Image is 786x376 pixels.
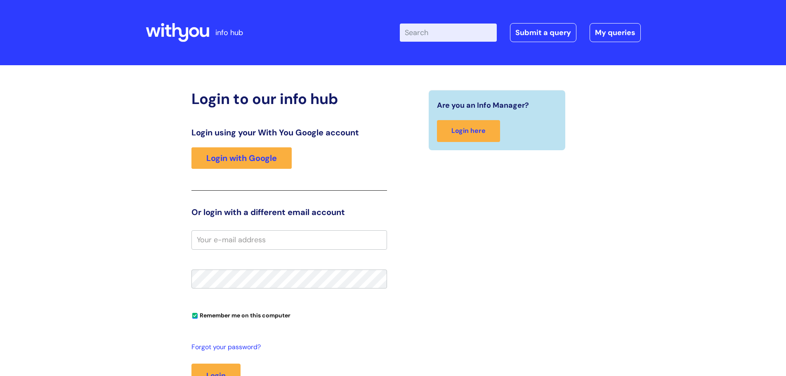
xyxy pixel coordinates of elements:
input: Search [400,24,497,42]
a: Login with Google [191,147,292,169]
a: Submit a query [510,23,576,42]
span: Are you an Info Manager? [437,99,529,112]
h3: Or login with a different email account [191,207,387,217]
p: info hub [215,26,243,39]
h2: Login to our info hub [191,90,387,108]
div: You can uncheck this option if you're logging in from a shared device [191,308,387,322]
label: Remember me on this computer [191,310,290,319]
a: Login here [437,120,500,142]
input: Remember me on this computer [192,313,198,319]
input: Your e-mail address [191,230,387,249]
a: Forgot your password? [191,341,383,353]
a: My queries [590,23,641,42]
h3: Login using your With You Google account [191,128,387,137]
